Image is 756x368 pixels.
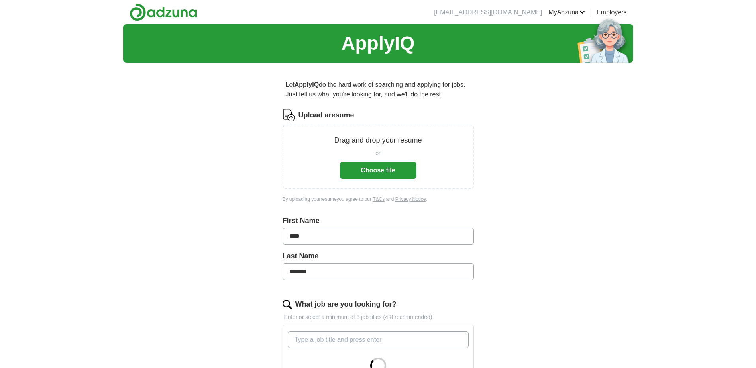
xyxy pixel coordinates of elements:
strong: ApplyIQ [295,81,319,88]
a: T&Cs [373,196,385,202]
label: What job are you looking for? [295,299,397,310]
img: CV Icon [283,109,295,121]
div: By uploading your resume you agree to our and . [283,196,474,203]
a: Privacy Notice [395,196,426,202]
label: Upload a resume [298,110,354,121]
input: Type a job title and press enter [288,331,469,348]
label: First Name [283,215,474,226]
button: Choose file [340,162,416,179]
p: Drag and drop your resume [334,135,422,146]
span: or [375,149,380,157]
img: search.png [283,300,292,309]
img: Adzuna logo [130,3,197,21]
a: Employers [597,8,627,17]
label: Last Name [283,251,474,262]
h1: ApplyIQ [341,29,414,58]
li: [EMAIL_ADDRESS][DOMAIN_NAME] [434,8,542,17]
p: Let do the hard work of searching and applying for jobs. Just tell us what you're looking for, an... [283,77,474,102]
a: MyAdzuna [548,8,585,17]
p: Enter or select a minimum of 3 job titles (4-8 recommended) [283,313,474,321]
